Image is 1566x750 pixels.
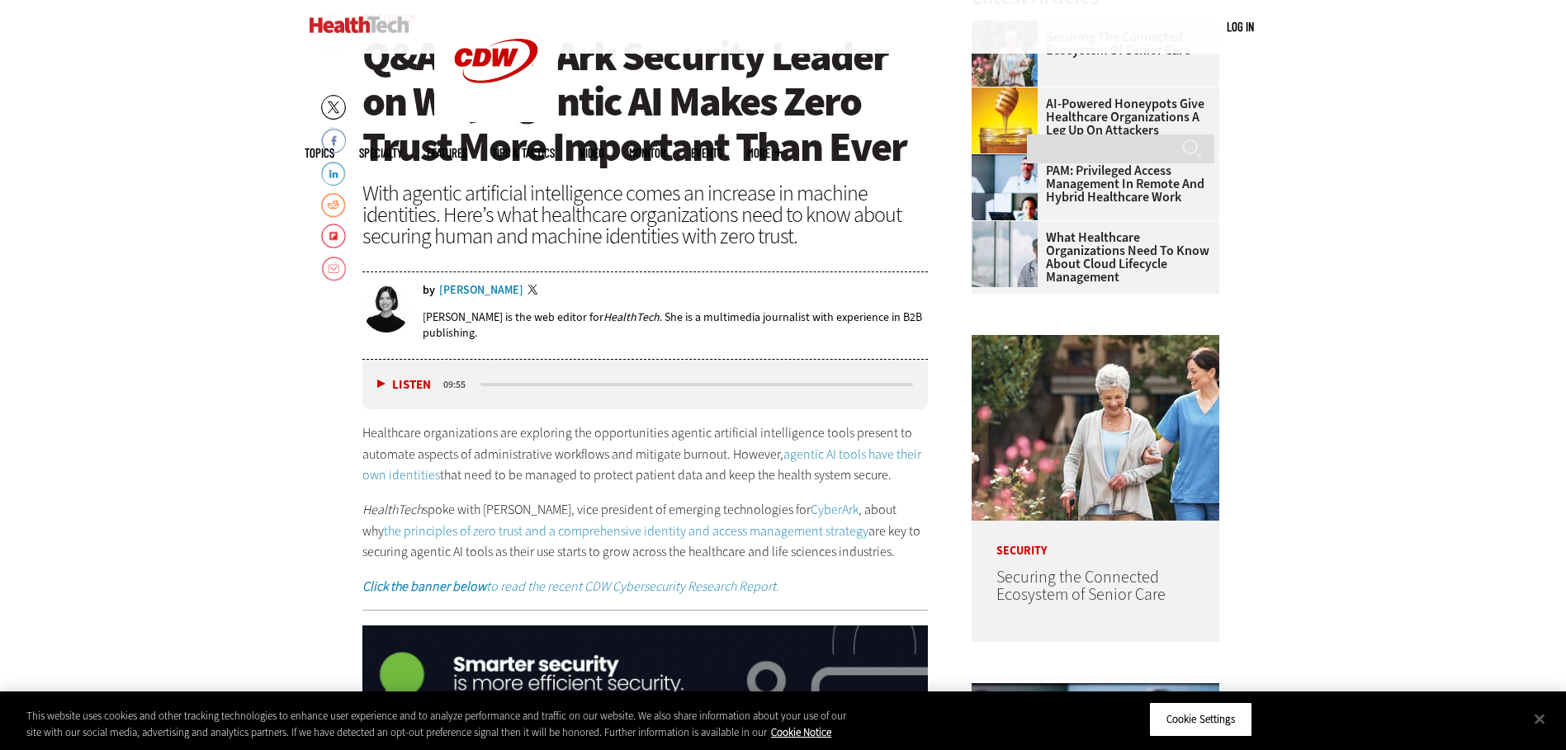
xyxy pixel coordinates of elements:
span: More [747,147,782,159]
img: Jordan Scott [362,285,410,333]
p: Security [972,521,1219,557]
em: HealthTech [603,309,660,325]
button: Close [1521,700,1558,737]
p: Healthcare organizations are exploring the opportunities agentic artificial intelligence tools pr... [362,422,929,486]
a: More information about your privacy [771,725,831,739]
a: Twitter [528,285,542,298]
a: Click the banner belowto read the recent CDW Cybersecurity Research Report. [362,578,779,595]
img: doctor in front of clouds and reflective building [972,221,1038,287]
img: remote call with care team [972,154,1038,220]
a: Events [691,147,722,159]
a: Features [427,147,467,159]
div: With agentic artificial intelligence comes an increase in machine identities. Here’s what healthc... [362,182,929,247]
a: Tips & Tactics [492,147,555,159]
strong: Click the banner below [362,578,486,595]
a: CyberArk [811,501,859,518]
span: Topics [305,147,334,159]
img: nurse walks with senior woman through a garden [972,335,1219,521]
a: the principles of zero trust and a comprehensive identity and access management strategy [384,522,868,540]
div: User menu [1227,18,1254,35]
button: Cookie Settings [1149,702,1252,737]
div: duration [441,377,478,392]
a: Log in [1227,19,1254,34]
div: media player [362,360,929,409]
span: by [423,285,435,296]
img: x_security_q325_animated_click_desktop_03 [362,625,929,723]
a: CDW [434,109,558,126]
a: doctor in front of clouds and reflective building [972,221,1046,234]
a: Video [580,147,604,159]
a: [PERSON_NAME] [439,285,523,296]
a: PAM: Privileged Access Management in Remote and Hybrid Healthcare Work [972,164,1209,204]
div: This website uses cookies and other tracking technologies to enhance user experience and to analy... [26,708,861,740]
p: [PERSON_NAME] is the web editor for . She is a multimedia journalist with experience in B2B publi... [423,309,929,341]
a: agentic AI tools have their own identities [362,446,921,484]
a: Securing the Connected Ecosystem of Senior Care [996,566,1166,606]
span: Specialty [359,147,402,159]
button: Listen [377,379,431,391]
em: to read the recent CDW Cybersecurity Research Report. [362,578,779,595]
a: What Healthcare Organizations Need To Know About Cloud Lifecycle Management [972,231,1209,284]
em: HealthTech [362,501,423,518]
a: remote call with care team [972,154,1046,167]
img: Home [310,17,409,33]
a: MonITor [629,147,666,159]
p: spoke with [PERSON_NAME], vice president of emerging technologies for , about why are key to secu... [362,499,929,563]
